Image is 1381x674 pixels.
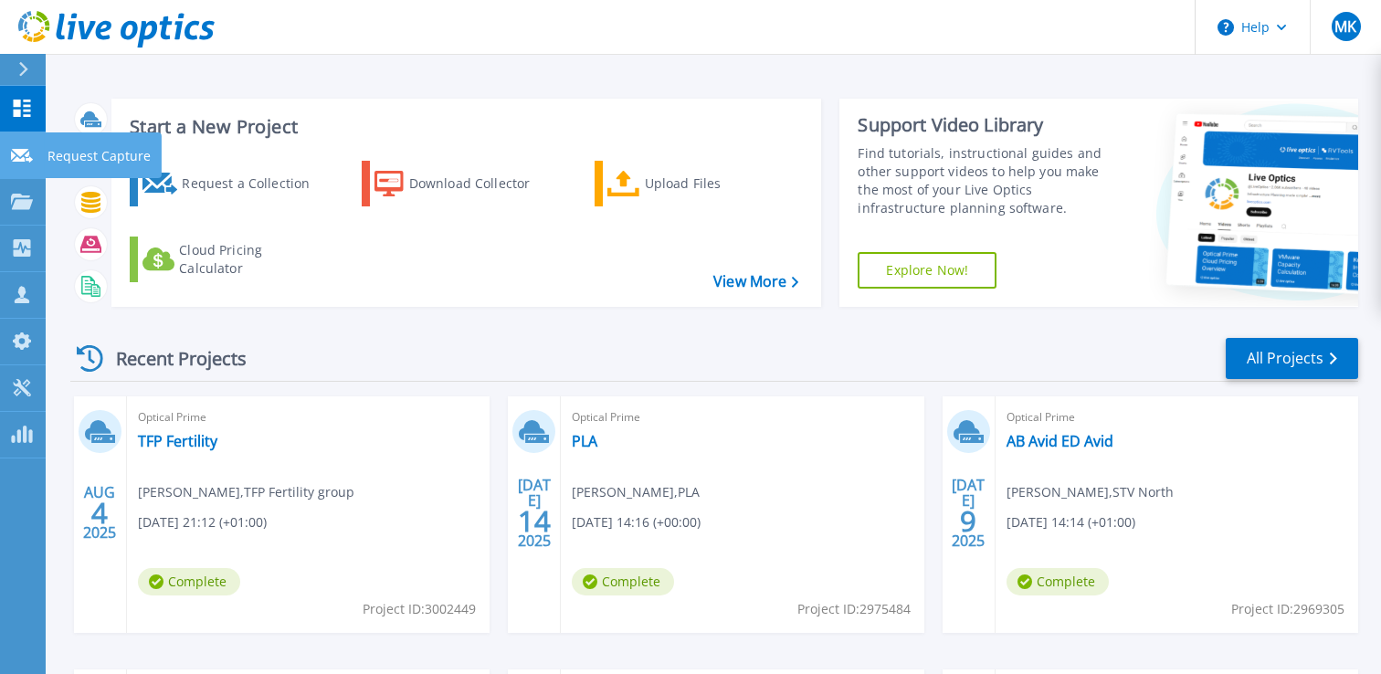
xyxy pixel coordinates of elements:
[1007,568,1109,595] span: Complete
[138,407,479,427] span: Optical Prime
[179,241,325,278] div: Cloud Pricing Calculator
[858,252,996,289] a: Explore Now!
[595,161,798,206] a: Upload Files
[797,599,911,619] span: Project ID: 2975484
[362,161,565,206] a: Download Collector
[713,273,798,290] a: View More
[182,165,328,202] div: Request a Collection
[1226,338,1358,379] a: All Projects
[363,599,476,619] span: Project ID: 3002449
[951,479,986,546] div: [DATE] 2025
[138,482,354,502] span: [PERSON_NAME] , TFP Fertility group
[572,568,674,595] span: Complete
[138,512,267,532] span: [DATE] 21:12 (+01:00)
[1334,19,1356,34] span: MK
[858,113,1118,137] div: Support Video Library
[1007,512,1135,532] span: [DATE] 14:14 (+01:00)
[130,117,798,137] h3: Start a New Project
[1007,482,1174,502] span: [PERSON_NAME] , STV North
[130,161,333,206] a: Request a Collection
[138,568,240,595] span: Complete
[47,132,151,180] p: Request Capture
[82,479,117,546] div: AUG 2025
[91,505,108,521] span: 4
[517,479,552,546] div: [DATE] 2025
[645,165,791,202] div: Upload Files
[858,144,1118,217] div: Find tutorials, instructional guides and other support videos to help you make the most of your L...
[1007,432,1113,450] a: AB Avid ED Avid
[130,237,333,282] a: Cloud Pricing Calculator
[138,432,217,450] a: TFP Fertility
[572,512,701,532] span: [DATE] 14:16 (+00:00)
[1231,599,1344,619] span: Project ID: 2969305
[572,482,700,502] span: [PERSON_NAME] , PLA
[518,513,551,529] span: 14
[960,513,976,529] span: 9
[1007,407,1347,427] span: Optical Prime
[572,407,912,427] span: Optical Prime
[409,165,555,202] div: Download Collector
[572,432,597,450] a: PLA
[70,336,271,381] div: Recent Projects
